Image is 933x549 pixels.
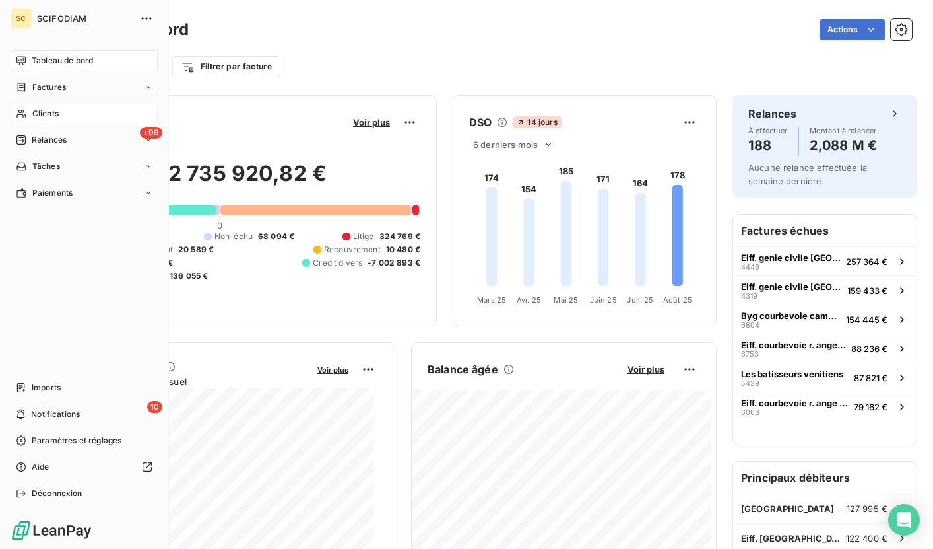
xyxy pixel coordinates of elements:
[32,81,66,93] span: Factures
[214,231,253,242] span: Non-échu
[854,402,887,412] span: 79 162 €
[847,503,887,514] span: 127 995 €
[324,244,381,256] span: Recouvrement
[32,108,59,120] span: Clients
[386,244,420,256] span: 10 480 €
[353,231,374,242] span: Litige
[37,13,132,24] span: SCIFODIAM
[11,430,158,451] a: Paramètres et réglages
[140,127,162,139] span: +99
[846,256,887,267] span: 257 364 €
[178,244,214,256] span: 20 589 €
[428,361,498,377] h6: Balance âgée
[11,50,158,71] a: Tableau de bord
[748,127,788,135] span: À effectuer
[733,246,917,275] button: Eiff. genie civile [GEOGRAPHIC_DATA]4446257 364 €
[32,161,60,172] span: Tâches
[854,373,887,383] span: 87 821 €
[217,220,222,231] span: 0
[32,382,61,394] span: Imports
[748,163,867,186] span: Aucune relance effectuée la semaine dernière.
[741,311,841,321] span: Byg courbevoie campus seine doumer
[810,135,877,156] h4: 2,088 M €
[663,295,692,305] tspan: Août 25
[810,127,877,135] span: Montant à relancer
[32,435,121,447] span: Paramètres et réglages
[733,363,917,392] button: Les batisseurs venitiens542987 821 €
[11,520,92,541] img: Logo LeanPay
[741,379,759,387] span: 5429
[733,275,917,305] button: Eiff. genie civile [GEOGRAPHIC_DATA]4319159 433 €
[147,401,162,413] span: 10
[847,285,887,296] span: 159 433 €
[741,252,841,263] span: Eiff. genie civile [GEOGRAPHIC_DATA]
[590,295,617,305] tspan: Juin 25
[172,56,280,77] button: Filtrer par facture
[741,503,835,514] span: [GEOGRAPHIC_DATA]
[741,292,757,300] span: 4319
[32,187,73,199] span: Paiements
[349,116,394,128] button: Voir plus
[624,363,668,375] button: Voir plus
[353,117,390,128] span: Voir plus
[317,365,348,375] span: Voir plus
[11,182,158,203] a: Paiements
[741,369,843,379] span: Les batisseurs venitiens
[477,295,506,305] tspan: Mars 25
[820,19,885,40] button: Actions
[32,134,67,146] span: Relances
[32,461,49,473] span: Aide
[733,305,917,334] button: Byg courbevoie campus seine doumer6804154 445 €
[733,392,917,421] button: Eiff. courbevoie r. ange tour hopen606379 162 €
[469,114,492,130] h6: DSO
[11,77,158,98] a: Factures
[32,55,93,67] span: Tableau de bord
[846,533,887,544] span: 122 400 €
[741,321,759,329] span: 6804
[741,533,846,544] span: Eiff. [GEOGRAPHIC_DATA] [STREET_ADDRESS]
[627,364,664,375] span: Voir plus
[32,488,82,499] span: Déconnexion
[748,106,796,122] h6: Relances
[313,257,362,269] span: Crédit divers
[517,295,541,305] tspan: Avr. 25
[75,161,420,200] h2: 2 735 920,82 €
[75,375,308,388] span: Chiffre d'affaires mensuel
[11,103,158,124] a: Clients
[741,398,849,408] span: Eiff. courbevoie r. ange tour hopen
[513,116,561,128] span: 14 jours
[851,344,887,354] span: 88 236 €
[11,8,32,29] div: SC
[31,408,80,420] span: Notifications
[846,314,887,325] span: 154 445 €
[11,129,158,151] a: +99Relances
[888,504,920,536] div: Open Intercom Messenger
[748,135,788,156] h4: 188
[379,231,420,242] span: 324 769 €
[741,263,759,271] span: 4446
[166,270,209,282] span: -136 055 €
[627,295,653,305] tspan: Juil. 25
[313,363,352,375] button: Voir plus
[11,156,158,177] a: Tâches
[733,215,917,246] h6: Factures échues
[258,231,294,242] span: 68 094 €
[741,350,759,358] span: 6753
[741,408,759,416] span: 6063
[368,257,420,269] span: -7 002 893 €
[473,139,538,150] span: 6 derniers mois
[11,377,158,398] a: Imports
[733,334,917,363] button: Eiff. courbevoie r. ange tour hopen675388 236 €
[741,281,842,292] span: Eiff. genie civile [GEOGRAPHIC_DATA]
[733,462,917,494] h6: Principaux débiteurs
[11,457,158,478] a: Aide
[741,340,846,350] span: Eiff. courbevoie r. ange tour hopen
[554,295,578,305] tspan: Mai 25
